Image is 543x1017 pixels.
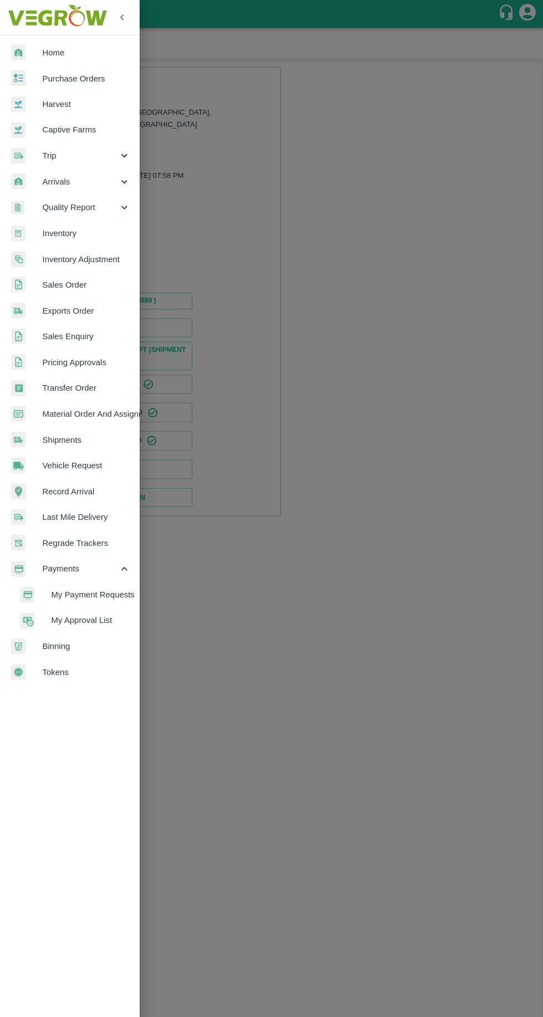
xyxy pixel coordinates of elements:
img: approval [20,609,34,625]
span: Arrivals [42,175,117,187]
a: approvalMy Approval List [9,604,139,629]
img: payment [11,558,25,574]
img: harvest [11,95,25,112]
span: Transfer Order [42,380,130,392]
span: Regrade Trackers [42,534,130,546]
img: vehicle [11,454,25,471]
img: whTracker [11,532,25,548]
span: Trip [42,149,117,161]
img: whArrival [11,44,25,60]
img: payment [20,583,34,599]
span: Inventory [42,226,130,238]
span: Payments [42,559,117,571]
img: sales [11,275,25,291]
img: bin [11,635,25,650]
span: Purchase Orders [42,72,130,84]
span: My Payment Requests [51,585,130,597]
img: delivery [11,147,25,163]
img: reciept [11,70,25,86]
img: shipments [11,429,25,445]
span: Vehicle Request [42,457,130,469]
span: Harvest [42,98,130,110]
img: whArrival [11,172,25,188]
span: Exports Order [42,303,130,315]
span: Sales Order [42,277,130,289]
img: whTransfer [11,378,25,394]
a: paymentMy Payment Requests [9,578,139,604]
img: tokens [11,660,25,676]
img: sales [11,352,25,368]
span: Binning [42,636,130,648]
img: delivery [11,506,25,522]
span: Inventory Adjustment [42,252,130,264]
img: shipments [11,301,25,317]
img: inventory [11,249,25,265]
img: sales [11,326,25,343]
span: Tokens [42,662,130,674]
span: Home [42,46,130,58]
span: Sales Enquiry [42,328,130,340]
span: Shipments [42,431,130,443]
span: Pricing Approvals [42,354,130,366]
span: Last Mile Delivery [42,508,130,520]
span: Record Arrival [42,482,130,494]
img: recordArrival [11,481,26,496]
img: qualityReport [11,200,24,213]
img: whInventory [11,224,25,240]
span: Quality Report [42,200,117,212]
img: harvest [11,121,25,137]
img: centralMaterial [11,403,25,420]
span: My Approval List [51,610,130,622]
span: Material Order And Assignment [42,405,130,417]
span: Captive Farms [42,123,130,135]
